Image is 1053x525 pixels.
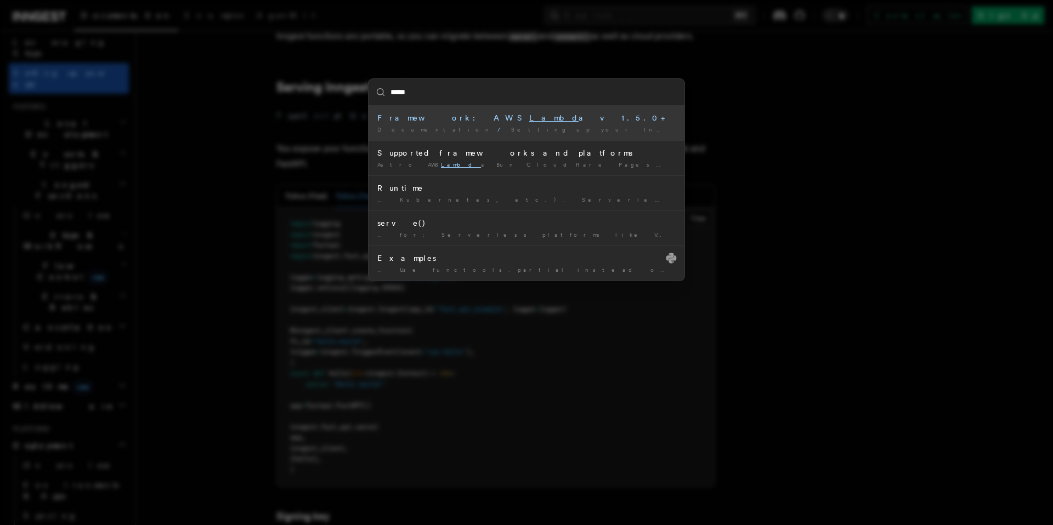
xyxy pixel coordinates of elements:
div: … Kubernetes, etc.). Serverless runtimes (AWS a, Vercel, etc.) are not … [377,196,676,204]
div: Framework: AWS a v1.5.0+ [377,112,676,123]
span: Setting up your Inngest app [511,126,725,133]
span: / [497,126,507,133]
mark: Lambd [529,113,579,122]
div: Examples [377,253,676,264]
span: Documentation [377,126,493,133]
mark: Lambd [441,161,481,168]
div: serve() [377,218,676,229]
div: Runtime [377,182,676,193]
div: … for: Serverless platforms like Vercel, a, etc. Adding Inngest to … [377,231,676,239]
div: Supported frameworks and platforms [377,147,676,158]
div: … Use functools.partial instead of a when building the tuple … [377,266,676,274]
div: Astro AWS a Bun Cloudflare Pages Cloudflare Workers DigitalOcean … [377,161,676,169]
